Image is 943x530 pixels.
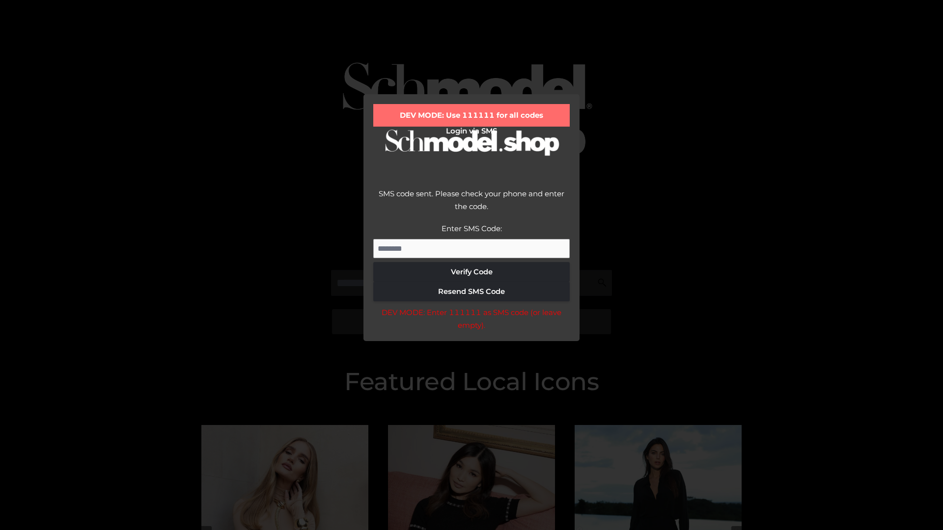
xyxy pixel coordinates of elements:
[373,282,570,301] button: Resend SMS Code
[442,224,502,233] label: Enter SMS Code:
[373,127,570,135] h2: Login via SMS
[373,306,570,331] div: DEV MODE: Enter 111111 as SMS code (or leave empty).
[373,104,570,127] div: DEV MODE: Use 111111 for all codes
[373,187,570,222] div: SMS code sent. Please check your phone and enter the code.
[373,262,570,282] button: Verify Code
